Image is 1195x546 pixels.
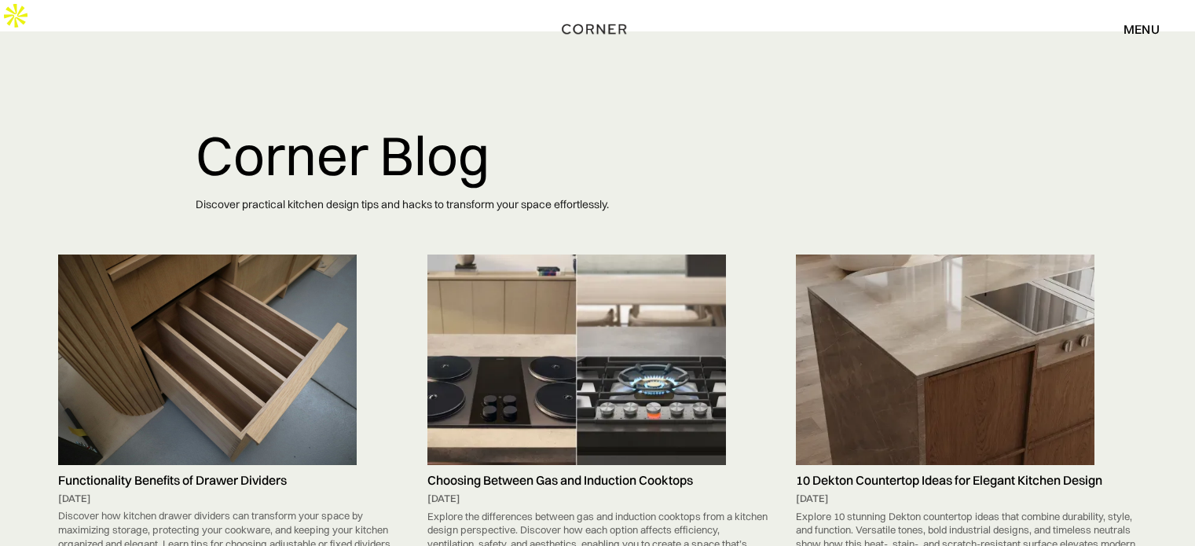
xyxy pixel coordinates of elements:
h1: Corner Blog [196,126,1000,185]
a: home [556,19,638,39]
h5: 10 Dekton Countertop Ideas for Elegant Kitchen Design [796,473,1137,488]
div: [DATE] [427,492,768,506]
div: menu [1108,16,1160,42]
div: [DATE] [58,492,399,506]
p: Discover practical kitchen design tips and hacks to transform your space effortlessly. [196,185,1000,224]
div: [DATE] [796,492,1137,506]
div: menu [1124,23,1160,35]
h5: Functionality Benefits of Drawer Dividers [58,473,399,488]
h5: Choosing Between Gas and Induction Cooktops [427,473,768,488]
